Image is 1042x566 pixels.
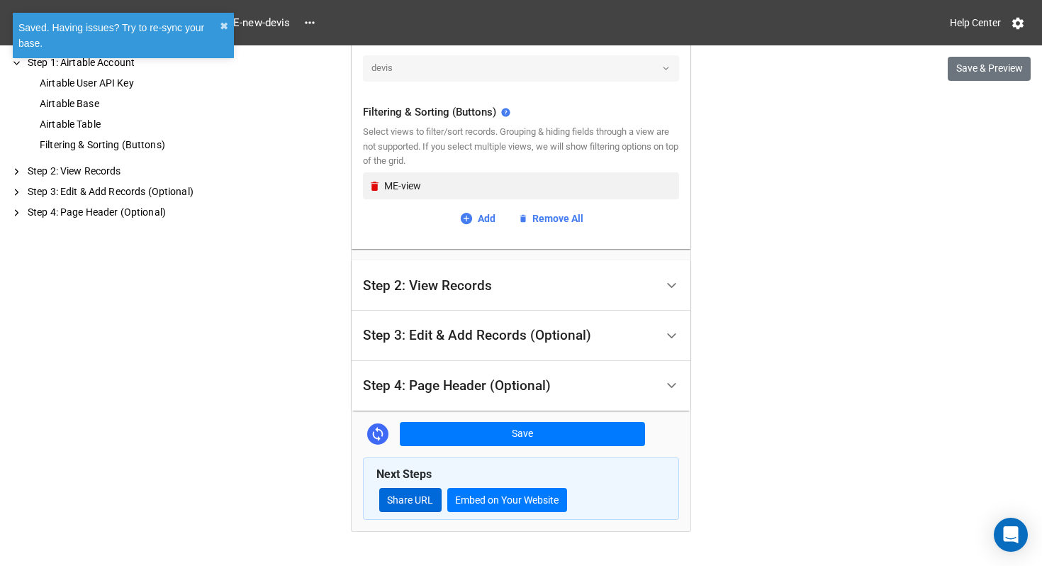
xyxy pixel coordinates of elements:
[37,76,227,91] div: Airtable User API Key
[384,178,673,194] div: ME-view
[25,164,227,179] div: Step 2: View Records
[400,422,645,446] button: Save
[363,379,551,393] div: Step 4: Page Header (Optional)
[18,20,220,51] div: Saved. Having issues? Try to re-sync your base.
[948,57,1031,81] button: Save & Preview
[518,211,583,226] a: Remove All
[363,328,591,343] div: Step 3: Edit & Add Records (Optional)
[37,96,227,111] div: Airtable Base
[447,488,567,512] button: Embed on Your Website
[352,361,690,411] div: Step 4: Page Header (Optional)
[25,205,227,220] div: Step 4: Page Header (Optional)
[196,15,298,31] span: QUOTE-new-devis
[940,10,1011,35] a: Help Center
[994,518,1028,552] div: Open Intercom Messenger
[363,279,492,293] div: Step 2: View Records
[369,180,385,192] a: Remove
[37,138,227,152] div: Filtering & Sorting (Buttons)
[37,117,227,132] div: Airtable Table
[352,260,690,311] div: Step 2: View Records
[459,211,495,226] a: Add
[352,311,690,361] div: Step 3: Edit & Add Records (Optional)
[363,125,679,168] div: Select views to filter/sort records. Grouping & hiding fields through a view are not supported. I...
[220,18,228,34] button: close
[25,184,227,199] div: Step 3: Edit & Add Records (Optional)
[376,467,432,481] b: Next Steps
[363,104,679,121] div: Filtering & Sorting (Buttons)
[379,488,442,512] a: Share URL
[367,423,388,445] a: Sync Base Structure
